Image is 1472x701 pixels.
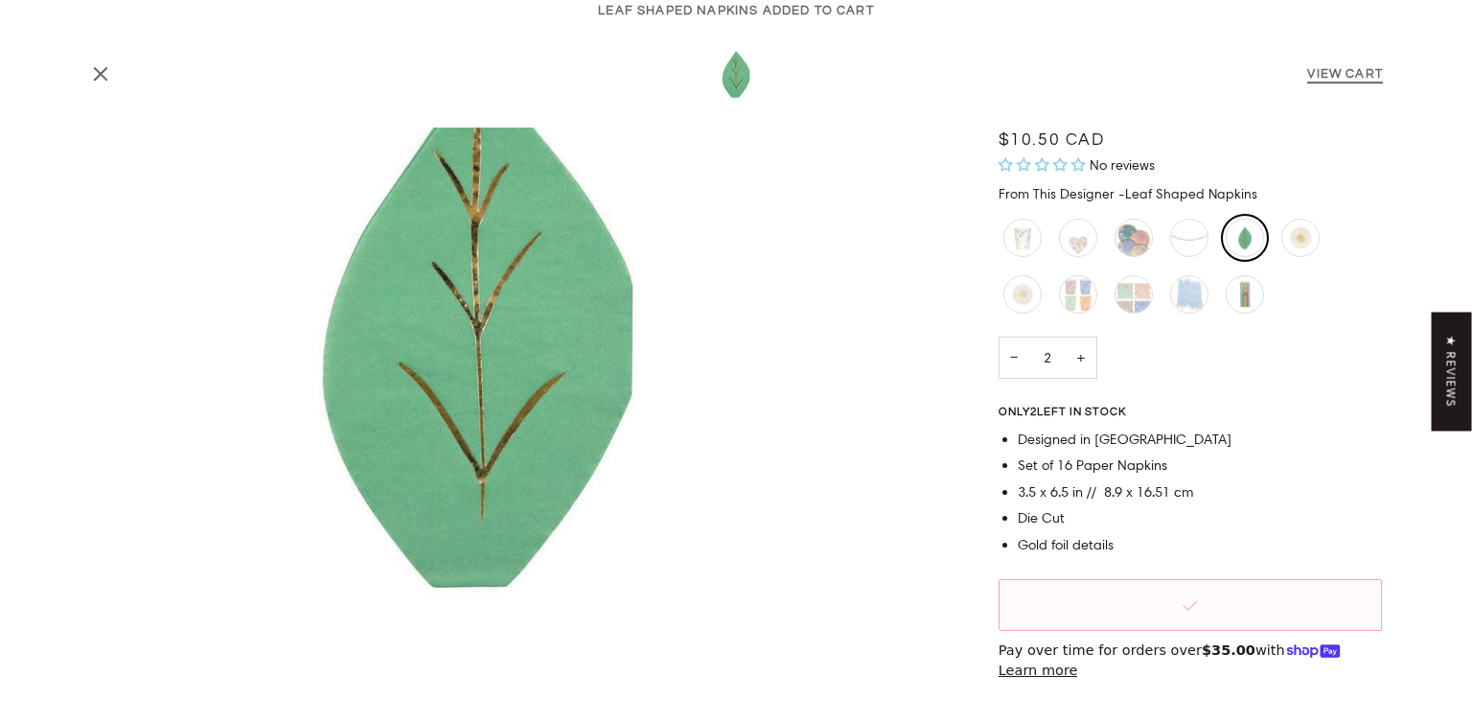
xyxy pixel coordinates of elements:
[1118,184,1125,201] span: -
[1018,534,1382,555] li: Gold foil details
[1276,213,1324,261] li: Wild Daisy Napkins
[698,35,774,112] img: Leaf Shaped Party Napkins
[89,43,112,105] button: Close
[1165,269,1213,317] li: Blue Daisy Candles
[1054,213,1102,261] li: Floral Heart Napkins - Small
[999,336,1097,379] input: Quantity
[999,269,1046,317] li: Wild Daisy Plates
[999,578,1382,630] button: Add to Cart
[1054,269,1102,317] li: Daisy Pattern Cups
[1030,407,1037,417] span: 2
[1018,481,1382,502] li: 3.5 x 6.5 in // 8.9 x 16.51 cm
[1110,213,1158,261] li: Floral Chinoiserie Lattice Plates
[1065,336,1097,379] button: Increase quantity
[999,131,1105,149] span: $10.50 CAD
[999,184,1115,201] span: From This Designer
[1432,312,1472,431] div: Click to open Judge.me floating reviews tab
[1018,508,1382,529] li: Die Cut
[999,213,1046,261] li: Floral Cups
[598,4,758,17] span: Leaf Shaped Napkins
[1090,155,1155,173] span: No reviews
[1118,184,1257,201] span: Leaf Shaped Napkins
[1221,213,1269,261] li: Leaf Shaped Napkins
[1165,213,1213,261] li: Garden Party Scallop Garland
[999,407,1136,418] span: Only left in stock
[999,336,1029,379] button: Decrease quantity
[763,4,874,17] span: Added to cart
[1018,456,1382,477] li: Set of 16 Paper Napkins
[1018,429,1382,450] li: Designed in [GEOGRAPHIC_DATA]
[1307,67,1383,81] a: View Cart
[1221,269,1269,317] li: Pastel Floral Candles
[1110,269,1158,317] li: Daisy Pattern Napkins - Large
